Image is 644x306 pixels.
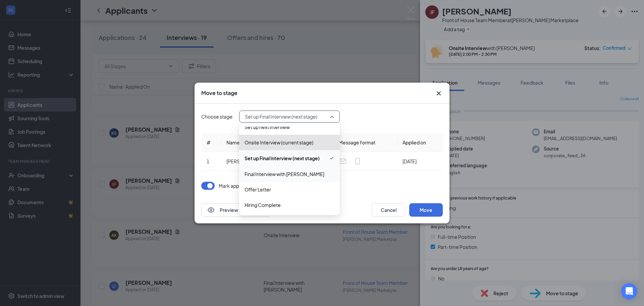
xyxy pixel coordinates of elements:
span: Final Interview with [PERSON_NAME] [245,170,324,178]
svg: MobileSms [354,157,362,165]
button: Cancel [372,203,405,217]
svg: Checkmark [329,154,334,162]
svg: Email [339,157,347,165]
svg: Cross [435,89,443,97]
th: # [201,133,221,152]
span: 1 [207,158,209,164]
td: [DATE] [397,152,443,171]
span: Onsite Interview (current stage) [245,139,313,146]
button: Close [435,89,443,97]
span: Set up Final Interview (next stage) [245,155,320,162]
th: Message format [333,133,397,152]
div: Open Intercom Messenger [621,283,637,299]
th: Name [221,133,286,152]
span: Offer Letter [245,186,271,193]
span: Set up next interview [245,123,290,131]
button: Move [409,203,443,217]
p: Mark applicant(s) as Completed for Onsite Interview [219,182,332,189]
td: [PERSON_NAME] [221,152,286,171]
span: Hiring Complete [245,201,281,209]
svg: Eye [207,206,215,214]
button: EyePreview notification [201,203,270,217]
span: Choose stage: [201,113,234,120]
span: Set up Final Interview (next stage) [245,112,317,122]
th: Applied on [397,133,443,152]
h3: Move to stage [201,89,237,97]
